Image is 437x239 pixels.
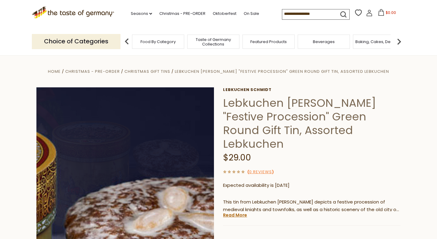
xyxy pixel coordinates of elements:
[223,212,247,218] a: Read More
[159,10,205,17] a: Christmas - PRE-ORDER
[313,39,335,44] a: Beverages
[250,39,287,44] a: Featured Products
[244,10,259,17] a: On Sale
[355,39,402,44] a: Baking, Cakes, Desserts
[131,10,152,17] a: Seasons
[223,152,251,163] span: $29.00
[32,34,120,49] p: Choice of Categories
[124,69,170,74] a: Christmas Gift Tins
[213,10,236,17] a: Oktoberfest
[141,39,176,44] a: Food By Category
[247,169,274,175] span: ( )
[393,35,405,48] img: next arrow
[121,35,133,48] img: previous arrow
[65,69,120,74] a: Christmas - PRE-ORDER
[175,69,389,74] a: Lebkuchen [PERSON_NAME] "Festive Procession" Green Round Gift Tin, Assorted Lebkuchen
[249,169,272,175] a: 0 Reviews
[223,87,401,92] a: Lebkuchen Schmidt
[223,182,401,189] p: Expected availability is [DATE]
[386,10,396,15] span: $0.00
[374,9,400,18] button: $0.00
[48,69,61,74] a: Home
[223,198,401,214] p: This tin from Lebkuchen [PERSON_NAME] depicts a festive procession of medieval knights and townfo...
[223,96,401,151] h1: Lebkuchen [PERSON_NAME] "Festive Procession" Green Round Gift Tin, Assorted Lebkuchen
[189,37,238,46] a: Taste of Germany Collections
